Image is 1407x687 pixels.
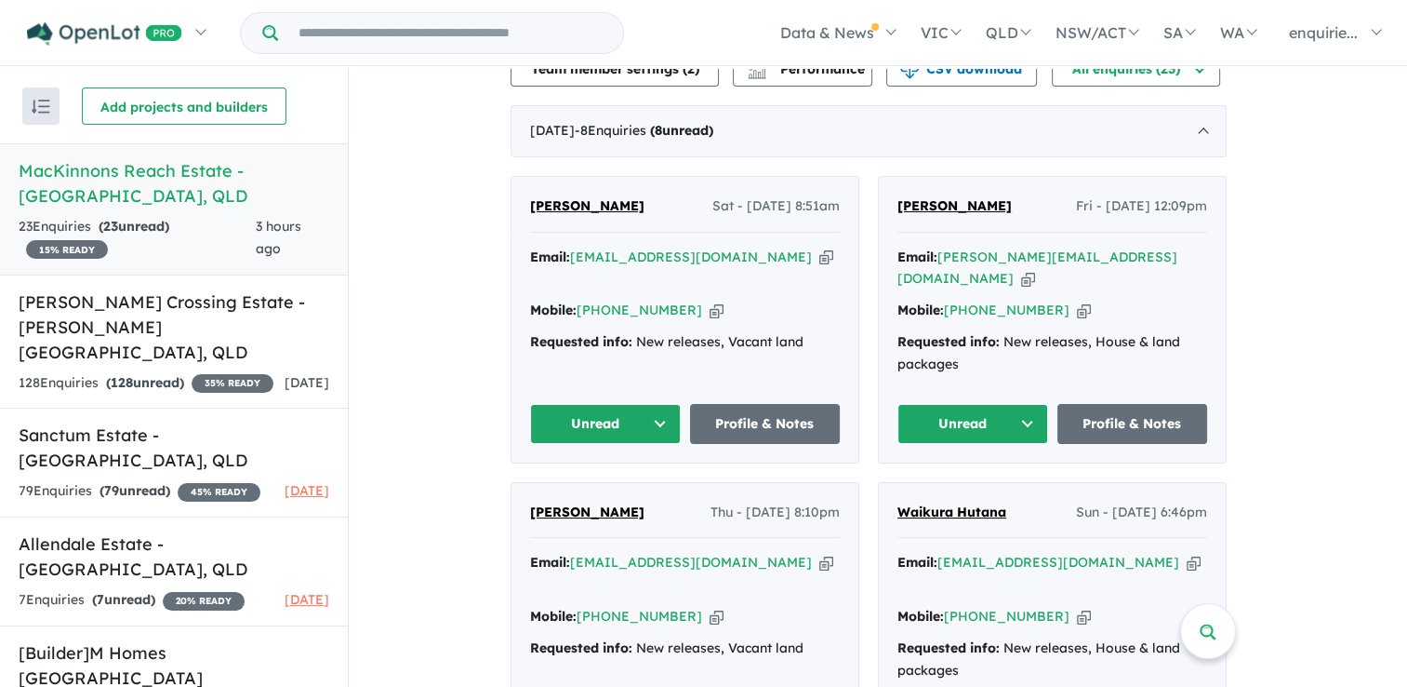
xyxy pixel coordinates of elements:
button: Copy [819,553,833,572]
a: [PHONE_NUMBER] [944,608,1069,625]
strong: Email: [897,554,937,571]
strong: ( unread) [650,122,713,139]
span: [PERSON_NAME] [897,197,1012,214]
div: 128 Enquir ies [19,372,273,395]
h5: Allendale Estate - [GEOGRAPHIC_DATA] , QLD [19,532,329,582]
a: [PERSON_NAME][EMAIL_ADDRESS][DOMAIN_NAME] [897,249,1177,288]
span: - 8 Enquir ies [575,122,713,139]
button: Copy [710,607,723,626]
span: Performance [750,61,865,77]
h5: MacKinnons Reach Estate - [GEOGRAPHIC_DATA] , QLD [19,158,329,209]
span: [PERSON_NAME] [530,197,644,214]
button: Copy [819,248,833,267]
button: Copy [1021,269,1035,289]
div: [DATE] [511,105,1227,157]
a: [EMAIL_ADDRESS][DOMAIN_NAME] [570,554,812,571]
span: 79 [104,482,119,499]
strong: Requested info: [897,640,1000,656]
span: 8 [655,122,662,139]
span: [DATE] [285,591,329,608]
span: 7 [97,591,104,608]
strong: ( unread) [99,218,169,235]
a: [PERSON_NAME] [530,502,644,524]
strong: Email: [530,249,570,265]
a: Waikura Hutana [897,502,1006,524]
a: [EMAIL_ADDRESS][DOMAIN_NAME] [570,249,812,265]
span: 35 % READY [192,374,273,393]
span: 15 % READY [26,240,108,259]
a: [PHONE_NUMBER] [577,302,702,318]
a: [EMAIL_ADDRESS][DOMAIN_NAME] [937,554,1179,571]
strong: ( unread) [92,591,155,608]
a: Profile & Notes [1057,404,1208,444]
strong: Requested info: [530,333,632,350]
a: [PERSON_NAME] [897,195,1012,218]
div: New releases, House & land packages [897,638,1207,682]
span: 128 [111,374,133,391]
a: [PERSON_NAME] [530,195,644,218]
span: Waikura Hutana [897,504,1006,520]
strong: Email: [897,249,937,265]
button: Copy [1187,553,1201,572]
strong: ( unread) [100,482,170,499]
button: Copy [1077,607,1091,626]
div: 23 Enquir ies [19,216,256,261]
span: 3 hours ago [256,218,301,257]
a: [PHONE_NUMBER] [944,302,1069,318]
button: Unread [897,404,1048,444]
span: Sat - [DATE] 8:51am [712,195,840,218]
strong: Mobile: [897,608,944,625]
h5: Sanctum Estate - [GEOGRAPHIC_DATA] , QLD [19,423,329,473]
span: enquirie... [1289,23,1358,42]
h5: [PERSON_NAME] Crossing Estate - [PERSON_NAME][GEOGRAPHIC_DATA] , QLD [19,290,329,365]
div: New releases, Vacant land [530,638,840,660]
span: [PERSON_NAME] [530,504,644,520]
strong: ( unread) [106,374,184,391]
img: Openlot PRO Logo White [27,22,182,46]
span: [DATE] [285,374,329,391]
button: Copy [710,301,723,320]
div: New releases, Vacant land [530,331,840,354]
strong: Mobile: [530,302,577,318]
span: 45 % READY [178,483,260,502]
strong: Mobile: [530,608,577,625]
img: sort.svg [32,100,50,114]
strong: Requested info: [530,640,632,656]
span: 23 [103,218,118,235]
span: 20 % READY [163,592,245,611]
img: download icon [900,61,919,79]
strong: Mobile: [897,302,944,318]
div: 79 Enquir ies [19,480,260,503]
button: Unread [530,404,681,444]
span: Sun - [DATE] 6:46pm [1076,502,1207,524]
div: 7 Enquir ies [19,589,245,612]
strong: Requested info: [897,333,1000,350]
button: Copy [1077,301,1091,320]
strong: Email: [530,554,570,571]
span: Thu - [DATE] 8:10pm [710,502,840,524]
div: New releases, House & land packages [897,331,1207,376]
a: Profile & Notes [690,404,841,444]
span: Fri - [DATE] 12:09pm [1076,195,1207,218]
button: Add projects and builders [82,88,286,125]
span: 2 [687,61,695,77]
img: bar-chart.svg [748,66,766,78]
input: Try estate name, suburb, builder or developer [282,13,619,53]
span: [DATE] [285,482,329,499]
a: [PHONE_NUMBER] [577,608,702,625]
